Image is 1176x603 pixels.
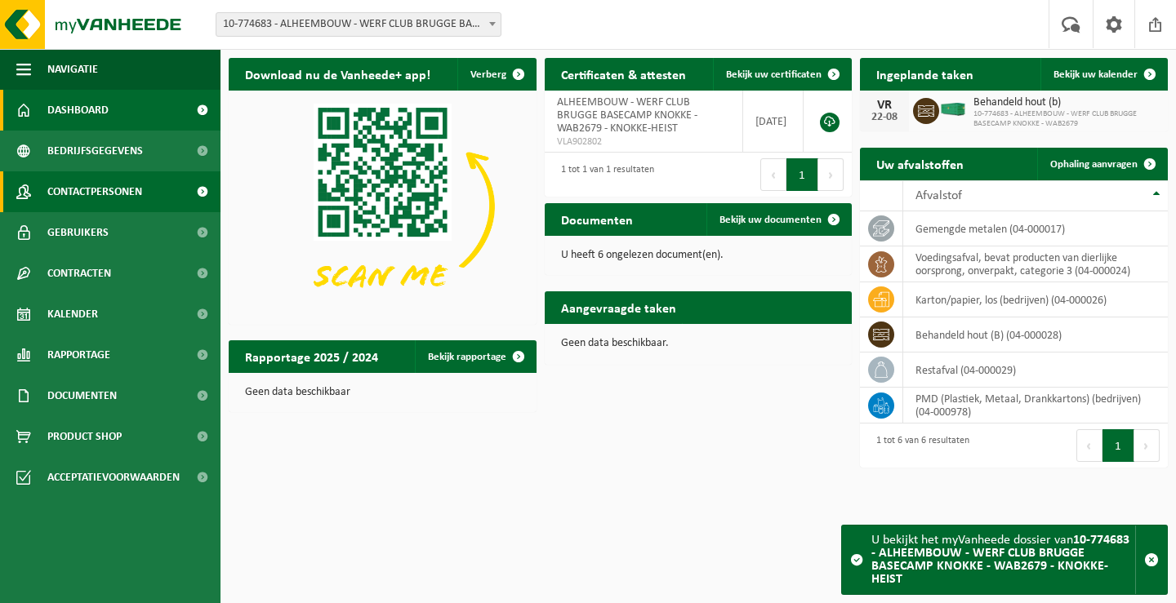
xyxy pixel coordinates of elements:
span: Documenten [47,375,117,416]
span: Bedrijfsgegevens [47,131,143,171]
span: Contactpersonen [47,171,142,212]
a: Ophaling aanvragen [1037,148,1166,180]
button: Previous [1076,429,1102,462]
img: Download de VHEPlus App [229,91,537,321]
a: Bekijk rapportage [415,340,535,373]
button: 1 [1102,429,1134,462]
td: PMD (Plastiek, Metaal, Drankkartons) (bedrijven) (04-000978) [903,388,1168,423]
span: Kalender [47,294,98,335]
td: gemengde metalen (04-000017) [903,211,1168,246]
span: Contracten [47,253,111,294]
button: 1 [786,158,818,191]
span: Product Shop [47,416,122,457]
div: 1 tot 1 van 1 resultaten [553,157,654,193]
td: behandeld hout (B) (04-000028) [903,317,1168,352]
div: U bekijkt het myVanheede dossier van [871,525,1135,594]
span: Bekijk uw documenten [719,215,822,225]
img: HK-XC-40-GN-00 [939,102,967,117]
div: VR [868,99,901,112]
td: restafval (04-000029) [903,352,1168,388]
span: Behandeld hout (b) [973,96,1160,109]
td: [DATE] [743,91,804,153]
a: Bekijk uw kalender [1040,58,1166,91]
a: Bekijk uw documenten [706,203,850,236]
div: 22-08 [868,112,901,123]
h2: Certificaten & attesten [545,58,702,90]
button: Next [818,158,844,191]
h2: Documenten [545,203,649,235]
td: karton/papier, los (bedrijven) (04-000026) [903,282,1168,317]
span: Bekijk uw kalender [1053,69,1138,80]
button: Verberg [457,58,535,91]
span: Gebruikers [47,212,109,253]
p: U heeft 6 ongelezen document(en). [561,250,836,261]
span: ALHEEMBOUW - WERF CLUB BRUGGE BASECAMP KNOKKE - WAB2679 - KNOKKE-HEIST [557,96,697,135]
a: Bekijk uw certificaten [713,58,850,91]
h2: Uw afvalstoffen [860,148,980,180]
span: Ophaling aanvragen [1050,159,1138,170]
td: voedingsafval, bevat producten van dierlijke oorsprong, onverpakt, categorie 3 (04-000024) [903,246,1168,282]
h2: Download nu de Vanheede+ app! [229,58,447,90]
span: Verberg [470,69,506,80]
span: Dashboard [47,90,109,131]
p: Geen data beschikbaar [245,387,520,398]
button: Previous [760,158,786,191]
h2: Ingeplande taken [860,58,990,90]
span: Navigatie [47,49,98,90]
h2: Aangevraagde taken [545,291,693,323]
span: 10-774683 - ALHEEMBOUW - WERF CLUB BRUGGE BASECAMP KNOKKE - WAB2679 [973,109,1160,129]
span: VLA902802 [557,135,731,149]
button: Next [1134,429,1160,462]
strong: 10-774683 - ALHEEMBOUW - WERF CLUB BRUGGE BASECAMP KNOKKE - WAB2679 - KNOKKE-HEIST [871,534,1129,586]
h2: Rapportage 2025 / 2024 [229,340,394,372]
span: Afvalstof [915,189,962,202]
div: 1 tot 6 van 6 resultaten [868,428,969,463]
span: Rapportage [47,335,110,375]
span: Bekijk uw certificaten [726,69,822,80]
span: 10-774683 - ALHEEMBOUW - WERF CLUB BRUGGE BASECAMP KNOKKE - WAB2679 - KNOKKE-HEIST [216,13,501,36]
span: 10-774683 - ALHEEMBOUW - WERF CLUB BRUGGE BASECAMP KNOKKE - WAB2679 - KNOKKE-HEIST [216,12,501,37]
p: Geen data beschikbaar. [561,338,836,349]
span: Acceptatievoorwaarden [47,457,180,498]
